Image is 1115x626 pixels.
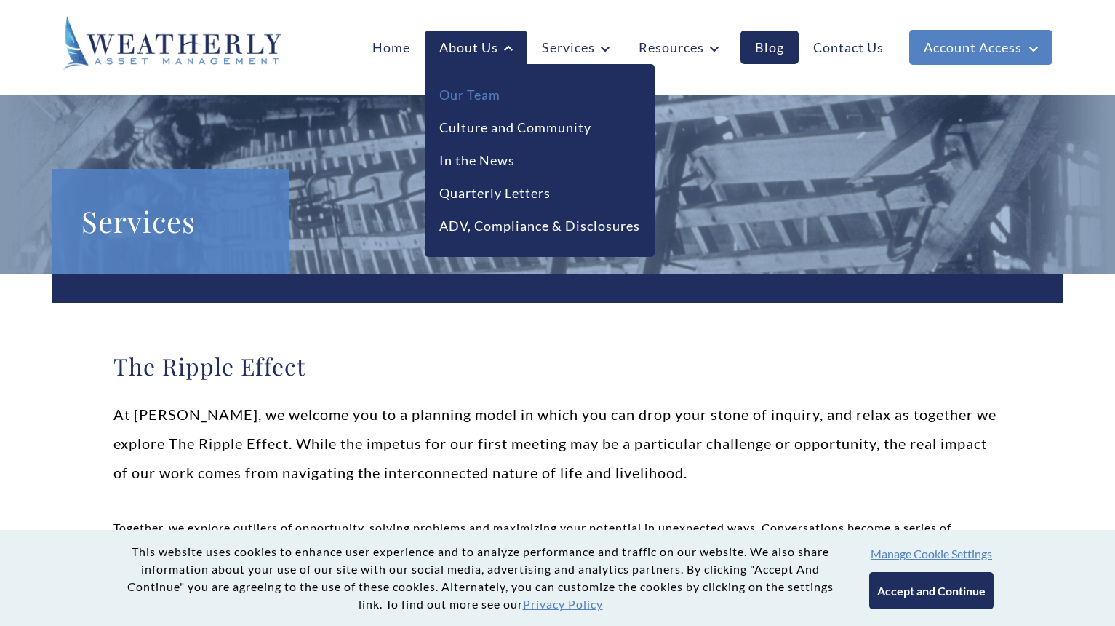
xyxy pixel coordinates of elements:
[81,198,260,245] h1: Services
[624,31,733,64] a: Resources
[121,543,840,613] p: This website uses cookies to enhance user experience and to analyze performance and traffic on ou...
[871,547,992,560] button: Manage Cookie Settings
[909,30,1052,65] a: Account Access
[63,16,281,70] img: Weatherly
[523,597,603,611] a: Privacy Policy
[740,31,799,64] a: Blog
[439,183,551,203] a: Quarterly Letters
[425,31,527,65] a: About Us
[113,400,1002,487] p: At [PERSON_NAME], we welcome you to a planning model in which you can drop your stone of inquiry,...
[113,352,1002,381] h2: The Ripple Effect
[113,516,1002,563] p: Together, we explore outliers of opportunity, solving problems and maximizing your potential in u...
[869,572,994,609] button: Accept and Continue
[439,118,591,138] a: Culture and Community
[439,216,640,236] a: ADV, Compliance & Disclosures
[358,31,425,64] a: Home
[799,31,898,64] a: Contact Us
[527,31,624,64] a: Services
[439,85,500,105] a: Our Team
[439,151,515,170] a: In the News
